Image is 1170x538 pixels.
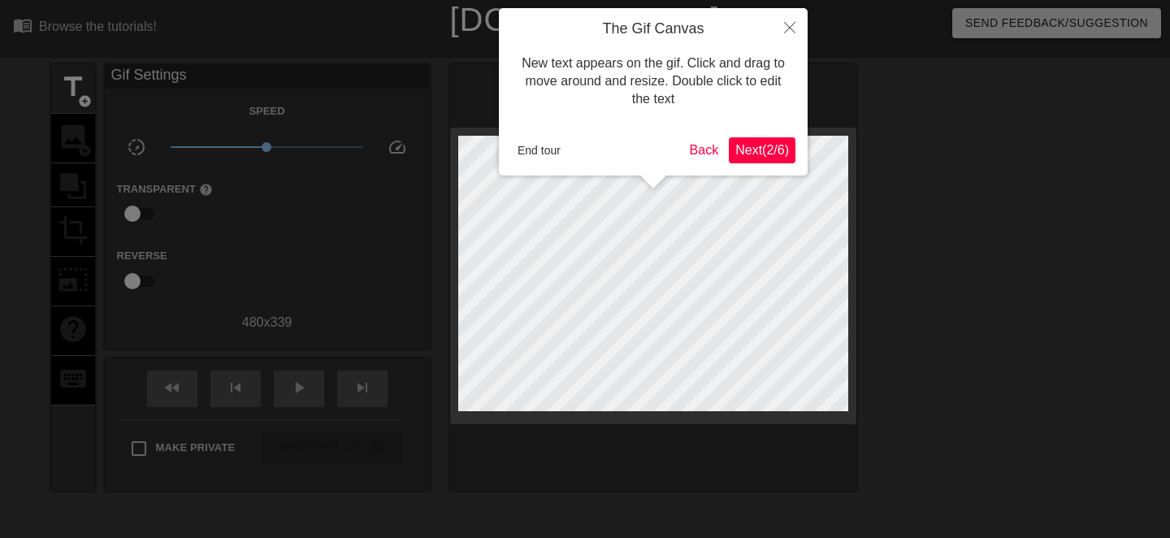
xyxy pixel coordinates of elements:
a: Browse the tutorials! [13,15,157,41]
span: play_arrow [289,378,309,397]
span: Make Private [156,440,236,456]
span: fast_rewind [162,378,182,397]
span: skip_previous [226,378,245,397]
button: End tour [511,138,567,163]
span: add_circle [78,94,92,108]
label: Transparent [117,181,213,197]
div: Browse the tutorials! [39,20,157,33]
span: slow_motion_video [127,137,146,157]
span: menu_book [13,15,32,35]
button: Back [683,137,726,163]
label: Reverse [117,248,167,264]
div: New text appears on the gif. Click and drag to move around and resize. Double click to edit the text [511,38,795,125]
button: Send Feedback/Suggestion [952,8,1161,38]
span: help [199,183,213,197]
span: Send Feedback/Suggestion [965,13,1148,33]
h4: The Gif Canvas [511,20,795,38]
span: title [58,72,89,102]
span: skip_next [353,378,372,397]
div: 480 x 339 [105,313,430,332]
label: Speed [249,103,284,119]
button: Next [729,137,795,163]
button: Close [772,8,808,46]
a: [DOMAIN_NAME] [449,2,720,37]
div: The online gif editor [398,37,846,56]
div: Gif Settings [105,64,430,89]
span: speed [388,137,407,157]
span: Next ( 2 / 6 ) [735,143,789,157]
